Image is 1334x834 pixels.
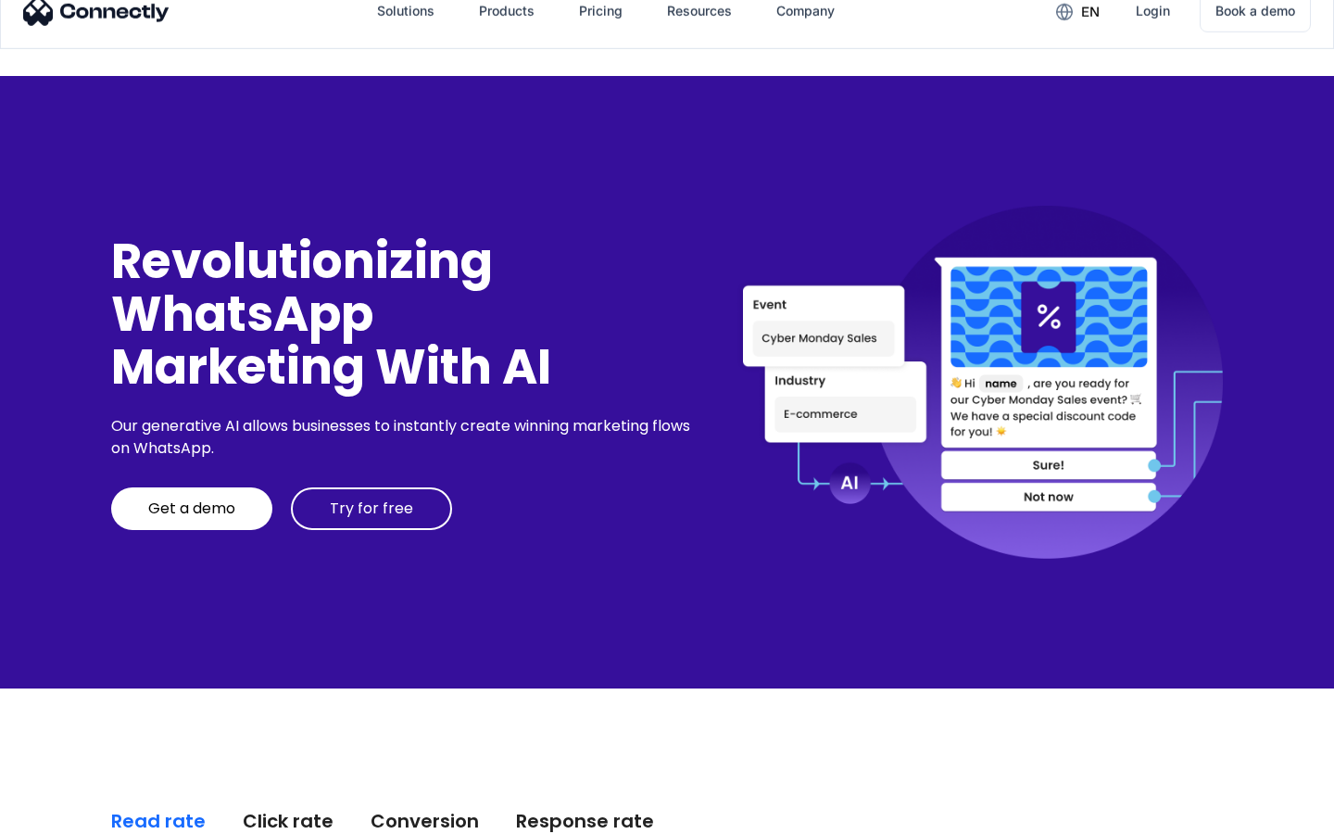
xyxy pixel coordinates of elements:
[111,487,272,530] a: Get a demo
[291,487,452,530] a: Try for free
[111,415,697,460] div: Our generative AI allows businesses to instantly create winning marketing flows on WhatsApp.
[19,802,111,828] aside: Language selected: English
[148,499,235,518] div: Get a demo
[371,808,479,834] div: Conversion
[37,802,111,828] ul: Language list
[111,808,206,834] div: Read rate
[243,808,333,834] div: Click rate
[111,234,697,394] div: Revolutionizing WhatsApp Marketing With AI
[330,499,413,518] div: Try for free
[516,808,654,834] div: Response rate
